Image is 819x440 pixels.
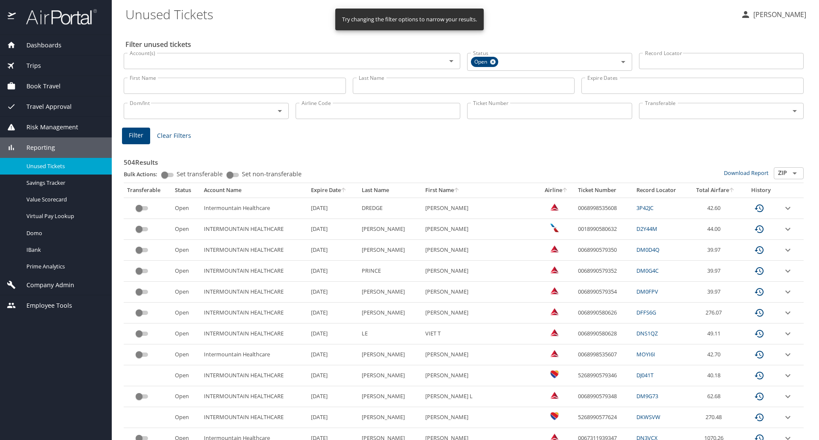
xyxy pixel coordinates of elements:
button: Open [789,105,801,117]
td: 0068990580626 [575,303,633,323]
td: 0068990579352 [575,261,633,282]
td: 42.70 [688,344,743,365]
td: Open [171,407,200,428]
td: Open [171,365,200,386]
td: 62.68 [688,386,743,407]
a: D2Y44M [636,225,657,233]
button: Clear Filters [154,128,195,144]
td: INTERMOUNTAIN HEALTHCARE [200,282,308,303]
td: [DATE] [308,303,358,323]
th: Airline [538,183,575,198]
div: Try changing the filter options to narrow your results. [342,11,477,28]
td: Open [171,323,200,344]
span: Virtual Pay Lookup [26,212,102,220]
th: Last Name [358,183,422,198]
span: IBank [26,246,102,254]
td: [PERSON_NAME] L [422,386,538,407]
p: Bulk Actions: [124,170,164,178]
td: [PERSON_NAME] [358,365,422,386]
a: 3P42JC [636,204,653,212]
h3: 504 Results [124,152,804,167]
span: Book Travel [16,82,61,91]
td: [DATE] [308,344,358,365]
td: INTERMOUNTAIN HEALTHCARE [200,365,308,386]
img: Delta Airlines [550,203,559,211]
button: expand row [783,329,793,339]
div: Open [471,57,498,67]
span: Trips [16,61,41,70]
a: DNS1QZ [636,329,658,337]
td: [DATE] [308,261,358,282]
td: LE [358,323,422,344]
span: Travel Approval [16,102,72,111]
td: 270.48 [688,407,743,428]
button: expand row [783,203,793,213]
h2: Filter unused tickets [125,38,805,51]
td: Intermountain Healthcare [200,198,308,219]
td: INTERMOUNTAIN HEALTHCARE [200,303,308,323]
button: expand row [783,412,793,423]
td: 0068990580628 [575,323,633,344]
span: Clear Filters [157,131,191,141]
button: expand row [783,391,793,402]
span: Dashboards [16,41,61,50]
button: expand row [783,245,793,255]
td: INTERMOUNTAIN HEALTHCARE [200,386,308,407]
h1: Unused Tickets [125,1,734,27]
td: [DATE] [308,323,358,344]
button: sort [454,188,460,193]
button: expand row [783,287,793,297]
a: DKWSVW [636,413,660,421]
span: Employee Tools [16,301,72,310]
td: 0018990580632 [575,219,633,240]
td: 39.97 [688,282,743,303]
img: airportal-logo.png [17,9,97,25]
img: icon-airportal.png [8,9,17,25]
span: Company Admin [16,280,74,290]
a: Download Report [724,169,769,177]
td: 42.60 [688,198,743,219]
td: [PERSON_NAME] [358,219,422,240]
td: [PERSON_NAME] [422,240,538,261]
td: INTERMOUNTAIN HEALTHCARE [200,219,308,240]
td: [PERSON_NAME] [358,282,422,303]
td: [PERSON_NAME] [422,261,538,282]
a: DJ041T [636,371,653,379]
th: First Name [422,183,538,198]
p: [PERSON_NAME] [751,9,806,20]
span: Set transferable [177,171,223,177]
td: 0068990579350 [575,240,633,261]
button: expand row [783,308,793,318]
td: [DATE] [308,407,358,428]
a: DM0D4Q [636,246,659,254]
th: Account Name [200,183,308,198]
span: Prime Analytics [26,262,102,271]
td: INTERMOUNTAIN HEALTHCARE [200,407,308,428]
td: INTERMOUNTAIN HEALTHCARE [200,240,308,261]
img: Delta Airlines [550,349,559,358]
img: Delta Airlines [550,286,559,295]
span: Set non-transferable [242,171,302,177]
td: [PERSON_NAME] [422,365,538,386]
td: INTERMOUNTAIN HEALTHCARE [200,323,308,344]
td: Open [171,261,200,282]
span: Savings Tracker [26,179,102,187]
td: [PERSON_NAME] [422,303,538,323]
span: Filter [129,130,143,141]
td: PRINCE [358,261,422,282]
td: [PERSON_NAME] [358,303,422,323]
button: sort [341,188,347,193]
img: Southwest Airlines [550,412,559,420]
td: [PERSON_NAME] [422,407,538,428]
td: 40.18 [688,365,743,386]
span: Domo [26,229,102,237]
td: 5268990579346 [575,365,633,386]
td: [DATE] [308,240,358,261]
img: Delta Airlines [550,265,559,274]
th: Status [171,183,200,198]
button: [PERSON_NAME] [737,7,810,22]
td: [DATE] [308,386,358,407]
td: [PERSON_NAME] [422,344,538,365]
button: Filter [122,128,150,144]
th: History [743,183,779,198]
